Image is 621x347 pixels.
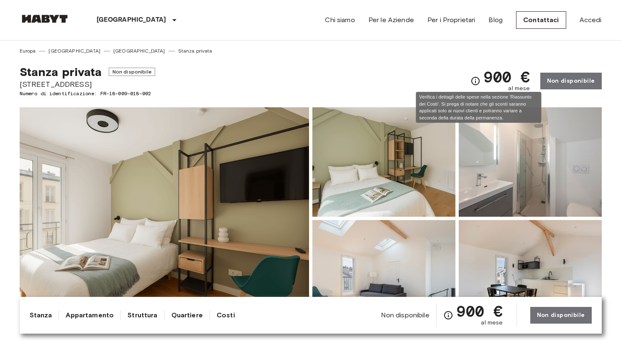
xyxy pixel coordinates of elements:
[20,90,155,97] span: Numero di identificazione: FR-18-009-018-002
[459,220,602,329] img: Picture of unit FR-18-009-018-002
[427,15,475,25] a: Per i Proprietari
[312,107,455,217] img: Picture of unit FR-18-009-018-002
[178,47,212,55] a: Stanza privata
[470,76,480,86] svg: Verifica i dettagli delle spese nella sezione 'Riassunto dei Costi'. Si prega di notare che gli s...
[484,69,530,84] span: 900 €
[312,220,455,329] img: Picture of unit FR-18-009-018-002
[416,92,542,123] div: Verifica i dettagli delle spese nella sezione 'Riassunto dei Costi'. Si prega di notare che gli s...
[443,310,453,320] svg: Verifica i dettagli delle spese nella sezione 'Riassunto dei Costi'. Si prega di notare che gli s...
[457,304,503,319] span: 900 €
[66,310,114,320] a: Appartamento
[481,319,503,327] span: al mese
[580,15,602,25] a: Accedi
[217,310,235,320] a: Costi
[109,68,155,76] span: Non disponibile
[368,15,414,25] a: Per le Aziende
[30,310,52,320] a: Stanza
[325,15,355,25] a: Chi siamo
[20,15,70,23] img: Habyt
[97,15,166,25] p: [GEOGRAPHIC_DATA]
[488,15,503,25] a: Blog
[20,47,36,55] a: Europa
[381,311,429,320] span: Non disponibile
[459,107,602,217] img: Picture of unit FR-18-009-018-002
[49,47,100,55] a: [GEOGRAPHIC_DATA]
[516,11,566,29] a: Contattaci
[20,107,309,329] img: Marketing picture of unit FR-18-009-018-002
[128,310,157,320] a: Struttura
[20,65,102,79] span: Stanza privata
[508,84,530,93] span: al mese
[171,310,203,320] a: Quartiere
[20,79,155,90] span: [STREET_ADDRESS]
[113,47,165,55] a: [GEOGRAPHIC_DATA]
